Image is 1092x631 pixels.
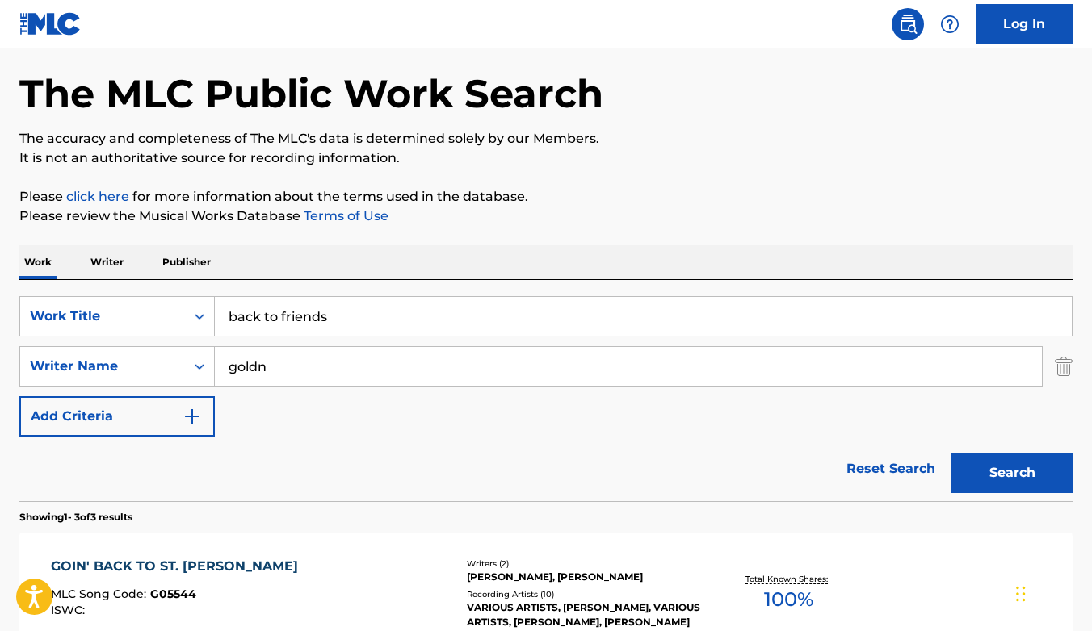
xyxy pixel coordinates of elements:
[51,587,150,601] span: MLC Song Code :
[934,8,966,40] div: Help
[19,12,82,36] img: MLC Logo
[19,148,1073,168] p: It is not an authoritative source for recording information.
[19,245,57,279] p: Work
[66,189,129,204] a: click here
[467,600,702,629] div: VARIOUS ARTISTS, [PERSON_NAME], VARIOUS ARTISTS, [PERSON_NAME], [PERSON_NAME]
[1011,554,1092,631] iframe: Chat Widget
[467,570,702,584] div: [PERSON_NAME], [PERSON_NAME]
[19,510,132,524] p: Showing 1 - 3 of 3 results
[898,15,918,34] img: search
[976,4,1073,44] a: Log In
[467,558,702,570] div: Writers ( 2 )
[745,573,832,585] p: Total Known Shares:
[19,129,1073,148] p: The accuracy and completeness of The MLC's data is determined solely by our Members.
[467,588,702,600] div: Recording Artists ( 10 )
[951,453,1073,493] button: Search
[30,357,175,376] div: Writer Name
[1016,570,1026,618] div: Drag
[940,15,960,34] img: help
[838,451,943,487] a: Reset Search
[19,187,1073,207] p: Please for more information about the terms used in the database.
[51,603,89,617] span: ISWC :
[19,207,1073,226] p: Please review the Musical Works Database
[19,69,603,118] h1: The MLC Public Work Search
[19,396,215,437] button: Add Criteria
[183,407,202,426] img: 9d2ae6d4665cec9f34b9.svg
[150,587,196,601] span: G05544
[30,307,175,326] div: Work Title
[19,296,1073,501] form: Search Form
[51,557,306,576] div: GOIN' BACK TO ST. [PERSON_NAME]
[300,208,388,224] a: Terms of Use
[892,8,924,40] a: Public Search
[1055,346,1073,387] img: Delete Criterion
[764,585,813,614] span: 100 %
[86,245,128,279] p: Writer
[157,245,216,279] p: Publisher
